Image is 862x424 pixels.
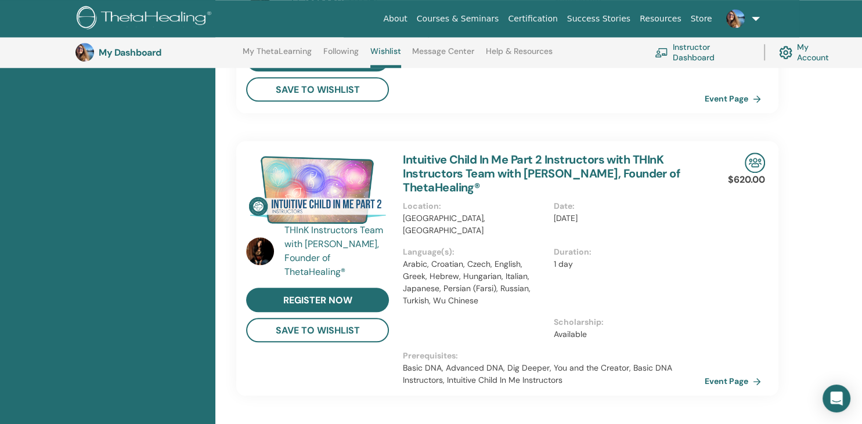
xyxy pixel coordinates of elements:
[705,372,766,390] a: Event Page
[246,318,389,342] button: save to wishlist
[412,46,474,65] a: Message Center
[403,246,547,258] p: Language(s) :
[412,8,504,30] a: Courses & Seminars
[726,9,745,28] img: default.jpg
[554,328,698,340] p: Available
[554,316,698,328] p: Scholarship :
[246,77,389,102] button: save to wishlist
[705,90,766,107] a: Event Page
[554,200,698,212] p: Date :
[246,237,274,265] img: default.jpg
[403,212,547,237] p: [GEOGRAPHIC_DATA], [GEOGRAPHIC_DATA]
[99,47,215,58] h3: My Dashboard
[246,153,389,227] img: Intuitive Child In Me Part 2 Instructors
[823,385,850,412] div: Open Intercom Messenger
[686,8,717,30] a: Store
[655,48,668,57] img: chalkboard-teacher.svg
[323,46,359,65] a: Following
[403,362,705,386] p: Basic DNA, Advanced DNA, Dig Deeper, You and the Creator, Basic DNA Instructors, Intuitive Child ...
[243,46,312,65] a: My ThetaLearning
[370,46,401,68] a: Wishlist
[562,8,635,30] a: Success Stories
[728,173,765,187] p: $620.00
[403,350,705,362] p: Prerequisites :
[486,46,553,65] a: Help & Resources
[503,8,562,30] a: Certification
[655,39,750,65] a: Instructor Dashboard
[75,43,94,61] img: default.jpg
[283,294,352,306] span: register now
[403,152,680,195] a: Intuitive Child In Me Part 2 Instructors with THInK Instructors Team with [PERSON_NAME], Founder ...
[403,258,547,307] p: Arabic, Croatian, Czech, English, Greek, Hebrew, Hungarian, Italian, Japanese, Persian (Farsi), R...
[554,212,698,224] p: [DATE]
[403,200,547,212] p: Location :
[77,6,215,32] img: logo.png
[246,288,389,312] a: register now
[284,223,392,279] a: THInK Instructors Team with [PERSON_NAME], Founder of ThetaHealing®
[779,43,792,62] img: cog.svg
[378,8,412,30] a: About
[554,246,698,258] p: Duration :
[635,8,686,30] a: Resources
[745,153,765,173] img: In-Person Seminar
[779,39,841,65] a: My Account
[554,258,698,270] p: 1 day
